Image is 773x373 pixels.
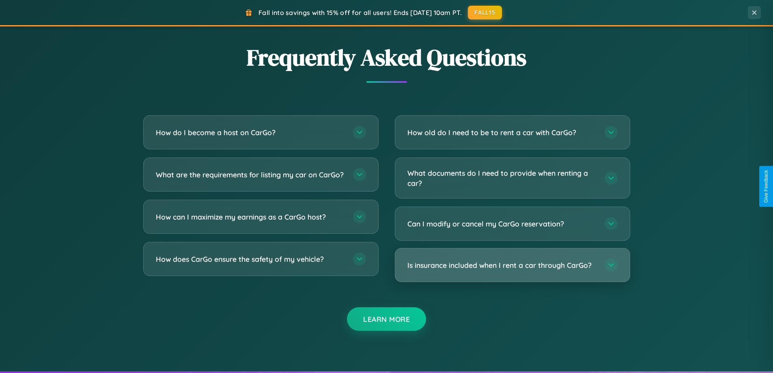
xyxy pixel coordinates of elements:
h3: What are the requirements for listing my car on CarGo? [156,170,345,180]
h3: How can I maximize my earnings as a CarGo host? [156,212,345,222]
span: Fall into savings with 15% off for all users! Ends [DATE] 10am PT. [258,9,462,17]
button: Learn More [347,307,426,331]
h2: Frequently Asked Questions [143,42,630,73]
h3: How does CarGo ensure the safety of my vehicle? [156,254,345,264]
div: Give Feedback [763,170,769,203]
h3: How old do I need to be to rent a car with CarGo? [407,127,596,138]
h3: Can I modify or cancel my CarGo reservation? [407,219,596,229]
h3: What documents do I need to provide when renting a car? [407,168,596,188]
h3: How do I become a host on CarGo? [156,127,345,138]
h3: Is insurance included when I rent a car through CarGo? [407,260,596,270]
button: FALL15 [468,6,502,19]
